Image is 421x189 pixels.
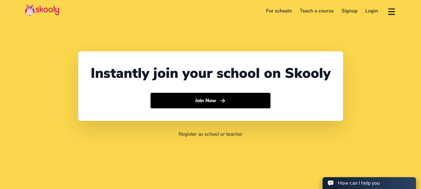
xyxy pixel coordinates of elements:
img: Skooly [25,4,59,16]
a: Login [361,6,382,16]
a: For schools [262,6,296,16]
button: Join Nowarrow forward outline [151,93,270,108]
ion-icon: arrow forward outline [219,97,226,104]
a: Signup [337,6,361,16]
button: menu outline [387,6,396,16]
a: Register as school or teacher [179,131,242,138]
a: Teach a course [296,6,337,16]
div: Instantly join your school on Skooly [91,64,331,83]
